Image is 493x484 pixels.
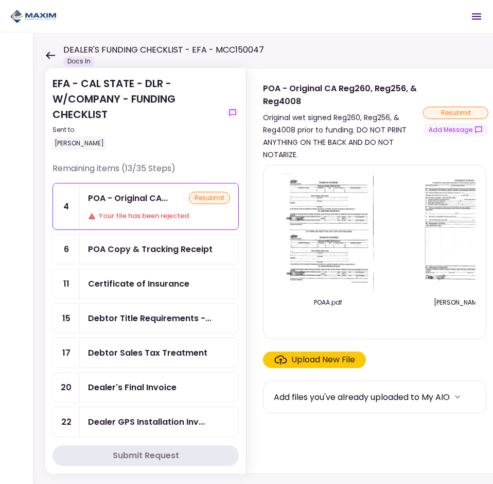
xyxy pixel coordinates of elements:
[263,111,423,161] div: Original wet signed Reg260, Reg256, & Reg4008 prior to funding. DO NOT PRINT ANYTHING ON THE BACK...
[63,44,264,56] h1: DEALER'S FUNDING CHECKLIST - EFA - MCC150047
[226,107,239,119] button: show-messages
[53,338,80,368] div: 17
[52,445,239,466] button: Submit Request
[88,381,177,394] div: Dealer's Final Invoice
[88,243,213,256] div: POA Copy & Tracking Receipt
[450,389,465,405] button: more
[52,183,239,230] a: 4POA - Original CA Reg260, Reg256, & Reg4008resubmitYour file has been rejected
[63,56,95,66] div: Docs In
[88,312,212,325] div: Debtor Title Requirements - Proof of IRP or Exemption
[423,107,488,119] div: resubmit
[52,125,222,135] div: Sent to:
[53,235,80,264] div: 6
[52,407,239,437] a: 22Dealer GPS Installation Invoice
[88,346,207,359] div: Debtor Sales Tax Treatment
[88,277,189,290] div: Certificate of Insurance
[52,234,239,264] a: 6POA Copy & Tracking Receipt
[464,4,489,29] button: Open menu
[53,269,80,298] div: 11
[88,415,205,428] div: Dealer GPS Installation Invoice
[113,449,179,462] div: Submit Request
[189,192,230,204] div: resubmit
[53,373,80,402] div: 20
[52,338,239,368] a: 17Debtor Sales Tax Treatment
[52,162,239,183] div: Remaining items (13/35 Steps)
[52,269,239,299] a: 11Certificate of Insurance
[263,82,423,108] div: POA - Original CA Reg260, Reg256, & Reg4008
[274,298,382,307] div: POAA.pdf
[291,354,355,366] div: Upload New File
[263,352,366,368] span: Click here to upload the required document
[52,372,239,403] a: 20Dealer's Final Invoice
[88,192,168,205] div: POA - Original CA Reg260, Reg256, & Reg4008
[52,137,106,150] div: [PERSON_NAME]
[88,211,230,221] div: Your file has been rejected
[10,9,57,24] img: Partner icon
[423,123,488,137] button: show-messages
[274,391,450,404] div: Add files you've already uploaded to My AIO
[53,304,80,333] div: 15
[52,76,222,150] div: EFA - CAL STATE - DLR - W/COMPANY - FUNDING CHECKLIST
[52,303,239,333] a: 15Debtor Title Requirements - Proof of IRP or Exemption
[53,183,80,229] div: 4
[53,407,80,437] div: 22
